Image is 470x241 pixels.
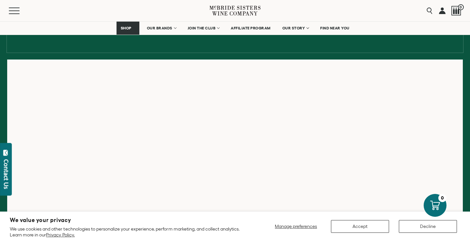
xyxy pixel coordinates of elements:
a: FIND NEAR YOU [316,22,354,35]
a: SHOP [117,22,139,35]
div: Contact Us [3,159,9,189]
a: JOIN THE CLUB [183,22,224,35]
a: OUR BRANDS [143,22,180,35]
span: 0 [458,4,464,10]
button: Mobile Menu Trigger [9,8,32,14]
span: OUR STORY [282,26,305,30]
h2: We value your privacy [10,217,248,223]
a: Privacy Policy. [46,232,74,237]
button: Manage preferences [271,220,321,233]
span: AFFILIATE PROGRAM [231,26,271,30]
span: OUR BRANDS [147,26,172,30]
span: Manage preferences [275,224,317,229]
span: JOIN THE CLUB [188,26,216,30]
a: AFFILIATE PROGRAM [227,22,275,35]
span: FIND NEAR YOU [320,26,350,30]
a: OUR STORY [278,22,313,35]
p: We use cookies and other technologies to personalize your experience, perform marketing, and coll... [10,226,248,238]
span: SHOP [121,26,132,30]
div: 0 [438,194,446,202]
button: Decline [399,220,457,233]
button: Accept [331,220,389,233]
